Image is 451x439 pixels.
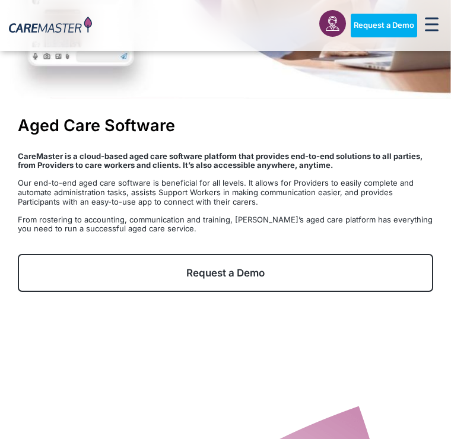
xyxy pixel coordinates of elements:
h1: Aged Care Software [18,116,433,135]
span: Request a Demo [354,21,414,30]
div: Menu Toggle [422,14,443,37]
strong: CareMaster is a cloud-based aged care software platform that provides end-to-end solutions to all... [18,151,423,170]
img: CareMaster Logo [9,17,92,35]
span: From rostering to accounting, communication and training, [PERSON_NAME]’s aged care platform has ... [18,215,433,234]
span: Our end-to-end aged care software is beneficial for all levels. It allows for Providers to easily... [18,178,414,206]
a: Request a Demo [351,14,417,37]
a: Request a Demo [18,254,433,292]
span: Request a Demo [186,267,265,279]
